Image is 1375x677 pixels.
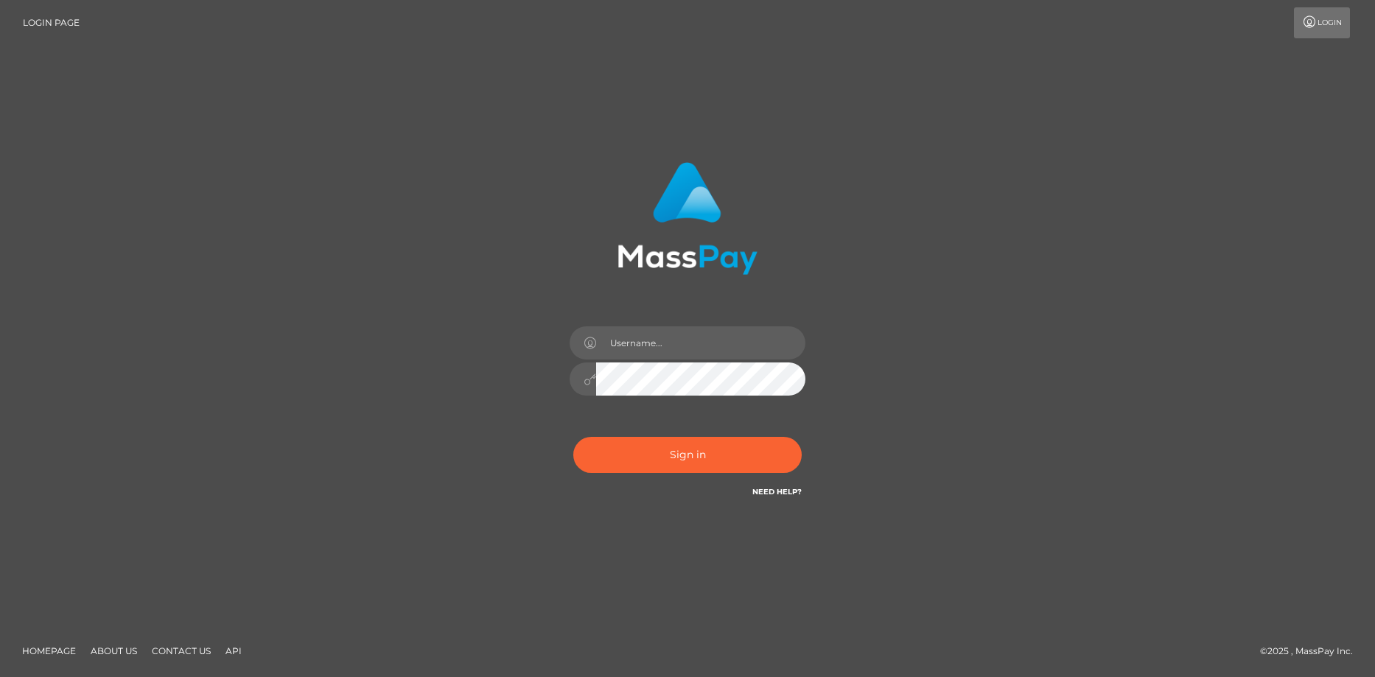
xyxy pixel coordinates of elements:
a: API [220,639,248,662]
a: Need Help? [752,487,802,497]
button: Sign in [573,437,802,473]
a: Login Page [23,7,80,38]
input: Username... [596,326,805,359]
img: MassPay Login [617,162,758,275]
a: Contact Us [146,639,217,662]
a: About Us [85,639,143,662]
div: © 2025 , MassPay Inc. [1260,643,1364,659]
a: Homepage [16,639,82,662]
a: Login [1294,7,1350,38]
